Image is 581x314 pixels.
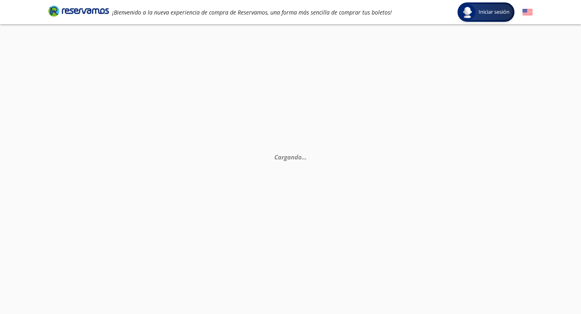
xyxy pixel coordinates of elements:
em: ¡Bienvenido a la nueva experiencia de compra de Reservamos, una forma más sencilla de comprar tus... [112,8,392,16]
button: English [522,7,533,17]
i: Brand Logo [48,5,109,17]
em: Cargando [274,153,307,161]
span: . [302,153,303,161]
span: . [303,153,305,161]
span: Iniciar sesión [475,8,513,16]
span: . [305,153,307,161]
a: Brand Logo [48,5,109,19]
